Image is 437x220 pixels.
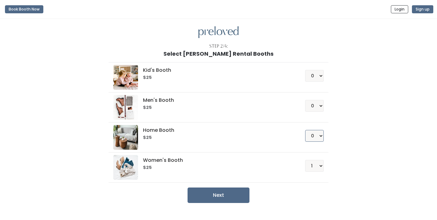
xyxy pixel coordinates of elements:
button: Next [188,188,249,203]
h6: $25 [143,135,290,140]
h6: $25 [143,165,290,170]
img: preloved logo [198,26,239,38]
h1: Select [PERSON_NAME] Rental Booths [163,51,274,57]
button: Sign up [412,5,433,13]
img: preloved logo [113,95,138,120]
img: preloved logo [113,125,138,150]
h5: Home Booth [143,127,290,133]
a: Book Booth Now [5,2,43,16]
button: Book Booth Now [5,5,43,13]
h6: $25 [143,75,290,80]
img: preloved logo [113,65,138,90]
h5: Women's Booth [143,157,290,163]
h6: $25 [143,105,290,110]
button: Login [391,5,408,13]
div: Step 2/4: [209,43,228,50]
h5: Men's Booth [143,97,290,103]
img: preloved logo [113,155,138,180]
h5: Kid's Booth [143,67,290,73]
